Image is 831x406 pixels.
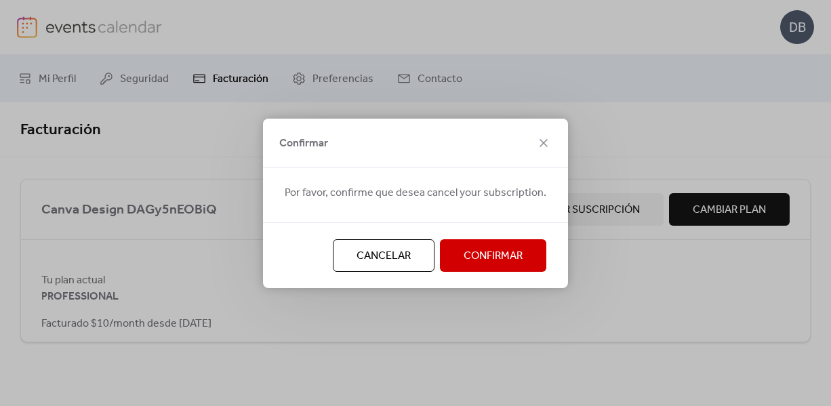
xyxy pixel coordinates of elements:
[440,239,546,272] button: Confirmar
[357,248,411,264] span: Cancelar
[285,185,546,201] span: Por favor, confirme que desea cancel your subscription.
[464,248,523,264] span: Confirmar
[333,239,434,272] button: Cancelar
[279,136,328,152] span: Confirmar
